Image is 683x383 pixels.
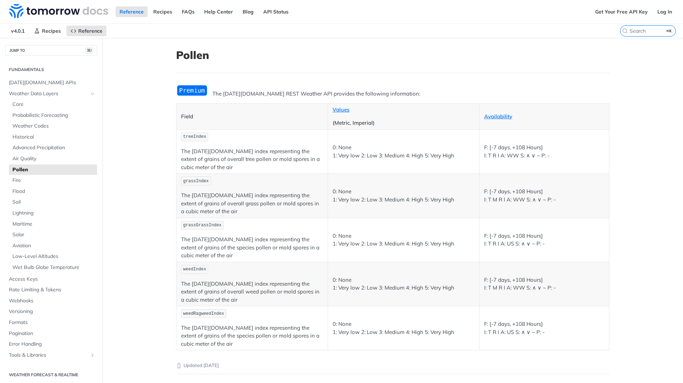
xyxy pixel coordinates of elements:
[7,26,28,36] span: v4.0.1
[653,6,676,17] a: Log In
[12,242,95,249] span: Aviation
[9,219,97,230] a: Maritime
[333,119,475,127] p: (Metric, Imperial)
[149,6,176,17] a: Recipes
[183,134,206,139] span: treeIndex
[9,297,95,304] span: Webhooks
[9,121,97,131] a: Weather Codes
[5,350,97,361] a: Tools & LibrariesShow subpages for Tools & Libraries
[176,90,609,98] p: The [DATE][DOMAIN_NAME] REST Weather API provides the following information:
[183,223,222,228] span: grassGrassIndex
[9,330,95,337] span: Pagination
[5,77,97,88] a: [DATE][DOMAIN_NAME] APIs
[333,106,349,113] a: Values
[239,6,258,17] a: Blog
[9,262,97,273] a: Wet Bulb Globe Temperature
[5,66,97,73] h2: Fundamentals
[9,308,95,315] span: Versioning
[333,188,475,204] p: 0: None 1: Very low 2: Low 3: Medium 4: High 5: Very High
[12,101,95,108] span: Core
[183,311,224,316] span: weedRagweedIndex
[5,328,97,339] a: Pagination
[484,144,604,160] p: F: [-7 days, +108 Hours] I: T R I A: WW S: ∧ ∨ ~ P: -
[9,79,95,86] span: [DATE][DOMAIN_NAME] APIs
[183,267,206,272] span: weedIndex
[181,236,323,260] p: The [DATE][DOMAIN_NAME] index representing the extent of grains of the species pollen or mold spo...
[622,28,628,34] svg: Search
[181,280,323,304] p: The [DATE][DOMAIN_NAME] index representing the extent of grains of overall weed pollen or mold sp...
[333,320,475,336] p: 0: None 1: Very low 2: Low 3: Medium 4: High 5: Very High
[12,112,95,119] span: Probabilistic Forecasting
[484,188,604,204] p: F: [-7 days, +108 Hours] I: T M R I A: WW S: ∧ ∨ ~ P: -
[5,372,97,378] h2: Weather Forecast & realtime
[5,317,97,328] a: Formats
[259,6,292,17] a: API Status
[9,153,97,164] a: Air Quality
[5,274,97,285] a: Access Keys
[5,45,97,56] button: JUMP TO⌘/
[181,113,323,121] p: Field
[12,177,95,184] span: Fire
[5,285,97,295] a: Rate Limiting & Tokens
[85,48,93,54] span: ⌘/
[67,26,106,36] a: Reference
[176,362,609,369] p: Updated [DATE]
[484,232,604,248] p: F: [-7 days, +108 Hours] I: T R I A: US S: ∧ ∨ ~ P: -
[665,27,674,34] kbd: ⌘K
[9,142,97,153] a: Advanced Precipitation
[12,134,95,141] span: Historical
[9,90,88,97] span: Weather Data Layers
[178,6,198,17] a: FAQs
[9,319,95,326] span: Formats
[12,210,95,217] span: Lightning
[9,164,97,175] a: Pollen
[591,6,652,17] a: Get Your Free API Key
[12,264,95,271] span: Wet Bulb Globe Temperature
[5,339,97,350] a: Error Handling
[484,276,604,292] p: F: [-7 days, +108 Hours] I: T M R I A: WW S: ∧ ∨ ~ P: -
[333,276,475,292] p: 0: None 1: Very low 2: Low 3: Medium 4: High 5: Very High
[42,28,61,34] span: Recipes
[9,251,97,262] a: Low-Level Altitudes
[484,113,512,120] a: Availability
[90,91,95,97] button: Hide subpages for Weather Data Layers
[12,123,95,130] span: Weather Codes
[9,286,95,293] span: Rate Limiting & Tokens
[181,324,323,348] p: The [DATE][DOMAIN_NAME] index representing the extent of grains of the species pollen or mold spo...
[78,28,102,34] span: Reference
[176,49,609,61] h1: Pollen
[181,147,323,172] p: The [DATE][DOMAIN_NAME] index representing the extent of grains of overall tree pollen or mold sp...
[200,6,237,17] a: Help Center
[9,186,97,197] a: Flood
[183,179,209,184] span: grassIndex
[484,320,604,336] p: F: [-7 days, +108 Hours] I: T R I A: US S: ∧ ∨ ~ P: -
[9,197,97,207] a: Soil
[12,221,95,228] span: Maritime
[5,296,97,306] a: Webhooks
[9,175,97,186] a: Fire
[12,253,95,260] span: Low-Level Altitudes
[9,341,95,348] span: Error Handling
[90,352,95,358] button: Show subpages for Tools & Libraries
[116,6,148,17] a: Reference
[9,241,97,251] a: Aviation
[9,276,95,283] span: Access Keys
[30,26,65,36] a: Recipes
[333,144,475,160] p: 0: None 1: Very low 2: Low 3: Medium 4: High 5: Very High
[12,144,95,151] span: Advanced Precipitation
[181,191,323,216] p: The [DATE][DOMAIN_NAME] index representing the extent of grains of overall grass pollen or mold s...
[12,166,95,173] span: Pollen
[12,188,95,195] span: Flood
[5,88,97,99] a: Weather Data LayersHide subpages for Weather Data Layers
[9,352,88,359] span: Tools & Libraries
[9,208,97,219] a: Lightning
[5,306,97,317] a: Versioning
[12,199,95,206] span: Soil
[9,132,97,142] a: Historical
[12,155,95,162] span: Air Quality
[9,99,97,110] a: Core
[9,4,108,18] img: Tomorrow.io Weather API Docs
[333,232,475,248] p: 0: None 1: Very low 2: Low 3: Medium 4: High 5: Very High
[9,230,97,240] a: Solar
[9,110,97,121] a: Probabilistic Forecasting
